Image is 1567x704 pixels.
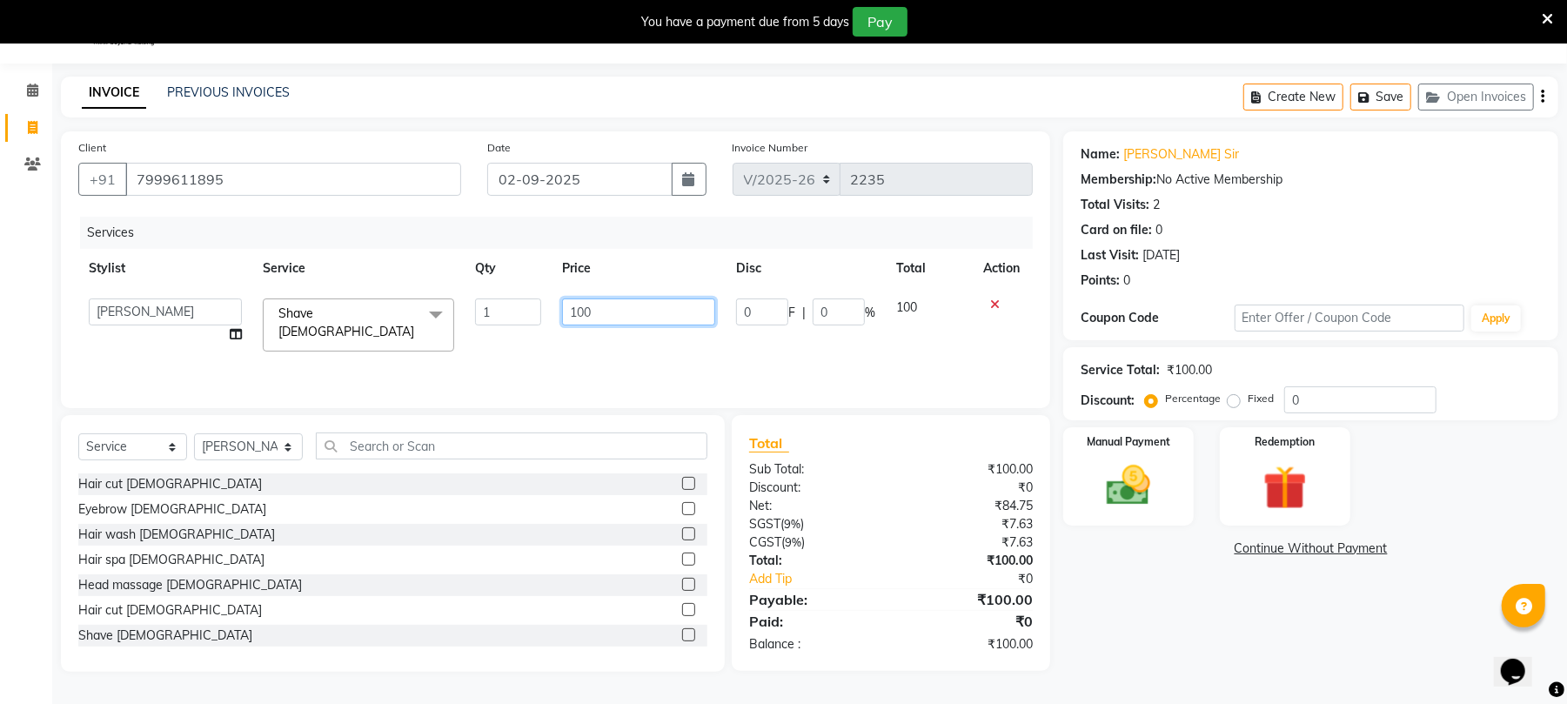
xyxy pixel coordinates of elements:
[865,304,875,322] span: %
[891,460,1046,479] div: ₹100.00
[78,526,275,544] div: Hair wash [DEMOGRAPHIC_DATA]
[1249,460,1321,515] img: _gift.svg
[749,434,789,453] span: Total
[78,249,252,288] th: Stylist
[886,249,973,288] th: Total
[1081,171,1541,189] div: No Active Membership
[1255,434,1315,450] label: Redemption
[736,533,891,552] div: ( )
[252,249,465,288] th: Service
[1123,145,1239,164] a: [PERSON_NAME] Sir
[316,432,707,459] input: Search or Scan
[736,479,891,497] div: Discount:
[78,500,266,519] div: Eyebrow [DEMOGRAPHIC_DATA]
[1081,361,1160,379] div: Service Total:
[1243,84,1343,111] button: Create New
[1081,145,1120,164] div: Name:
[1067,540,1555,558] a: Continue Without Payment
[891,497,1046,515] div: ₹84.75
[78,627,252,645] div: Shave [DEMOGRAPHIC_DATA]
[736,497,891,515] div: Net:
[1081,272,1120,290] div: Points:
[465,249,552,288] th: Qty
[891,635,1046,654] div: ₹100.00
[891,589,1046,610] div: ₹100.00
[1165,391,1221,406] label: Percentage
[1167,361,1212,379] div: ₹100.00
[788,304,795,322] span: F
[891,479,1046,497] div: ₹0
[853,7,907,37] button: Pay
[891,611,1046,632] div: ₹0
[736,635,891,654] div: Balance :
[78,163,127,196] button: +91
[749,534,781,550] span: CGST
[78,601,262,620] div: Hair cut [DEMOGRAPHIC_DATA]
[1081,246,1139,265] div: Last Visit:
[552,249,726,288] th: Price
[278,305,414,339] span: Shave [DEMOGRAPHIC_DATA]
[736,460,891,479] div: Sub Total:
[1142,246,1180,265] div: [DATE]
[1248,391,1274,406] label: Fixed
[891,552,1046,570] div: ₹100.00
[1418,84,1534,111] button: Open Invoices
[1087,434,1170,450] label: Manual Payment
[1235,305,1464,332] input: Enter Offer / Coupon Code
[78,576,302,594] div: Head massage [DEMOGRAPHIC_DATA]
[1123,272,1130,290] div: 0
[749,516,780,532] span: SGST
[125,163,461,196] input: Search by Name/Mobile/Email/Code
[1081,171,1156,189] div: Membership:
[1494,634,1550,687] iframe: chat widget
[896,299,917,315] span: 100
[1081,196,1149,214] div: Total Visits:
[726,249,886,288] th: Disc
[736,570,917,588] a: Add Tip
[80,217,1046,249] div: Services
[1350,84,1411,111] button: Save
[167,84,290,100] a: PREVIOUS INVOICES
[1153,196,1160,214] div: 2
[78,140,106,156] label: Client
[82,77,146,109] a: INVOICE
[891,533,1046,552] div: ₹7.63
[736,611,891,632] div: Paid:
[785,535,801,549] span: 9%
[973,249,1033,288] th: Action
[1471,305,1521,332] button: Apply
[1081,392,1135,410] div: Discount:
[784,517,800,531] span: 9%
[78,551,265,569] div: Hair spa [DEMOGRAPHIC_DATA]
[917,570,1046,588] div: ₹0
[487,140,511,156] label: Date
[1093,460,1164,511] img: _cash.svg
[736,589,891,610] div: Payable:
[1155,221,1162,239] div: 0
[736,515,891,533] div: ( )
[1081,221,1152,239] div: Card on file:
[891,515,1046,533] div: ₹7.63
[802,304,806,322] span: |
[1081,309,1234,327] div: Coupon Code
[736,552,891,570] div: Total:
[733,140,808,156] label: Invoice Number
[414,324,422,339] a: x
[641,13,849,31] div: You have a payment due from 5 days
[78,475,262,493] div: Hair cut [DEMOGRAPHIC_DATA]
